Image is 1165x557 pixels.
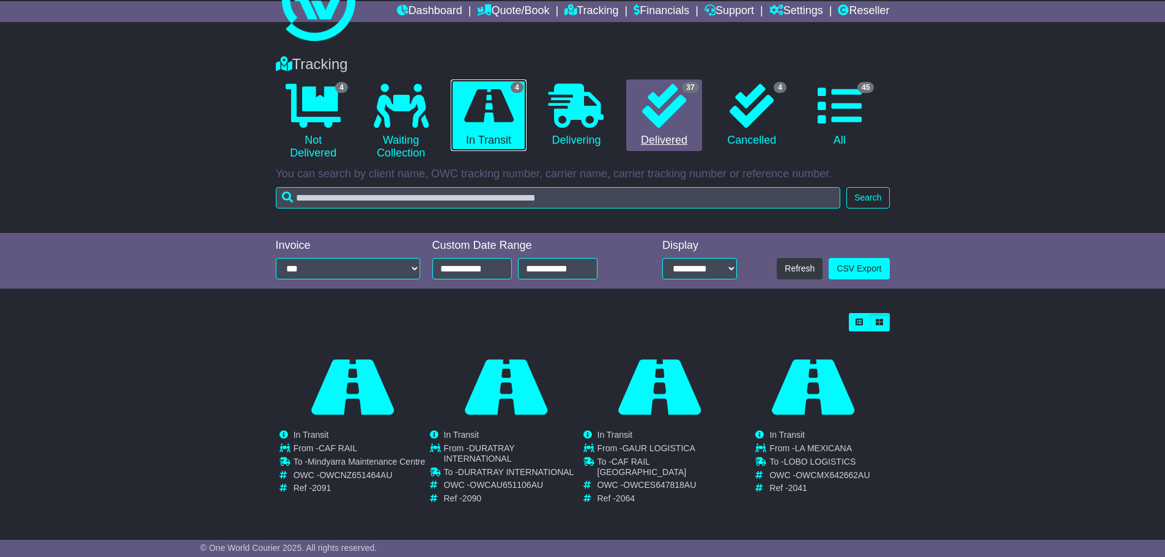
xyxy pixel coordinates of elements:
[276,168,890,181] p: You can search by client name, OWC tracking number, carrier name, carrier tracking number or refe...
[705,1,754,22] a: Support
[774,82,786,93] span: 4
[276,239,420,253] div: Invoice
[335,82,348,93] span: 4
[796,470,870,480] span: OWCMX642662AU
[838,1,889,22] a: Reseller
[201,543,377,553] span: © One World Courier 2025. All rights reserved.
[682,82,698,93] span: 37
[276,79,351,164] a: 4 Not Delivered
[294,443,426,457] td: From -
[432,239,629,253] div: Custom Date Range
[470,480,543,490] span: OWCAU651106AU
[784,457,856,467] span: LOBO LOGISTICS
[777,258,823,279] button: Refresh
[795,443,852,453] span: LA MEXICANA
[769,443,870,457] td: From -
[444,480,582,493] td: OWC -
[788,483,807,493] span: 2041
[294,430,329,440] span: In Transit
[458,467,574,477] span: DURATRAY INTERNATIONAL
[319,470,392,480] span: OWCNZ651464AU
[769,457,870,470] td: To -
[312,483,331,493] span: 2091
[769,470,870,484] td: OWC -
[319,443,357,453] span: CAF RAIL
[397,1,462,22] a: Dashboard
[363,79,438,164] a: Waiting Collection
[634,1,689,22] a: Financials
[846,187,889,208] button: Search
[662,239,737,253] div: Display
[597,480,736,493] td: OWC -
[539,79,614,152] a: Delivering
[857,82,874,93] span: 45
[294,457,426,470] td: To -
[769,430,805,440] span: In Transit
[597,457,687,477] span: CAF RAIL [GEOGRAPHIC_DATA]
[511,82,523,93] span: 4
[564,1,618,22] a: Tracking
[451,79,526,152] a: 4 In Transit
[597,457,736,481] td: To -
[444,430,479,440] span: In Transit
[597,493,736,504] td: Ref -
[616,493,635,503] span: 2064
[597,430,633,440] span: In Transit
[829,258,889,279] a: CSV Export
[623,443,695,453] span: GAUR LOGISTICA
[802,79,877,152] a: 45 All
[477,1,549,22] a: Quote/Book
[462,493,481,503] span: 2090
[623,480,696,490] span: OWCES647818AU
[597,443,736,457] td: From -
[294,483,426,493] td: Ref -
[308,457,425,467] span: Mindyarra Maintenance Centre
[626,79,701,152] a: 37 Delivered
[769,483,870,493] td: Ref -
[444,443,582,467] td: From -
[444,493,582,504] td: Ref -
[444,467,582,481] td: To -
[294,470,426,484] td: OWC -
[270,56,896,73] div: Tracking
[769,1,823,22] a: Settings
[714,79,790,152] a: 4 Cancelled
[444,443,515,463] span: DURATRAY INTERNATIONAL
